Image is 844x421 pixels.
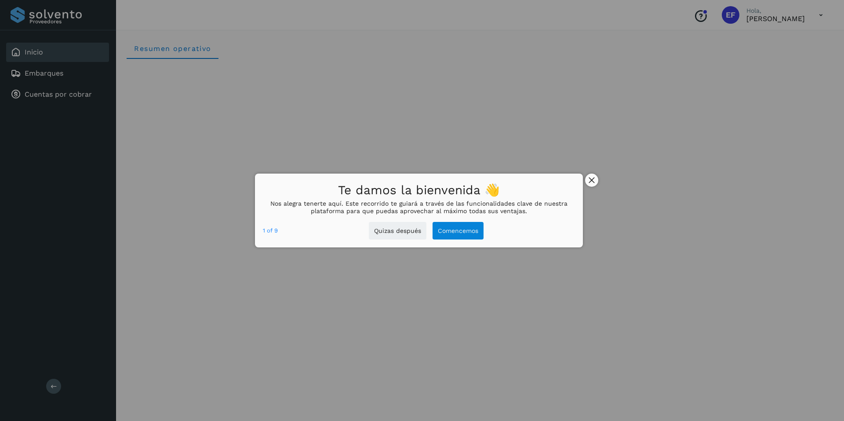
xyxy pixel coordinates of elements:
button: Quizas después [369,222,426,240]
div: Te damos la bienvenida 👋Nos alegra tenerte aquí. Este recorrido te guiará a través de las funcion... [255,174,583,248]
p: Nos alegra tenerte aquí. Este recorrido te guiará a través de las funcionalidades clave de nuestr... [263,200,575,215]
div: 1 of 9 [263,226,278,236]
div: step 1 of 9 [263,226,278,236]
h1: Te damos la bienvenida 👋 [263,181,575,200]
button: Comencemos [433,222,484,240]
button: close, [585,174,598,187]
